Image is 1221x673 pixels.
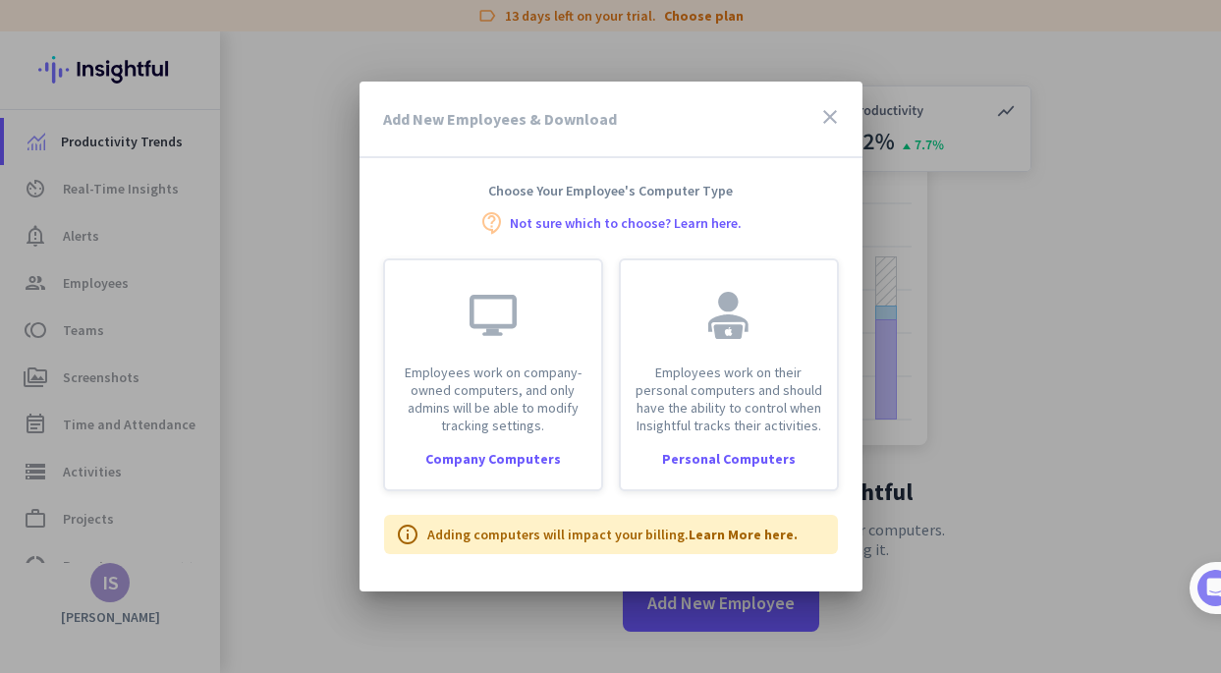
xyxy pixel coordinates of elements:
[689,526,798,543] a: Learn More here.
[818,105,842,129] i: close
[427,525,798,544] p: Adding computers will impact your billing.
[396,523,419,546] i: info
[383,111,617,127] h3: Add New Employees & Download
[360,182,862,199] h4: Choose Your Employee's Computer Type
[480,211,504,235] i: contact_support
[397,364,589,434] p: Employees work on company-owned computers, and only admins will be able to modify tracking settings.
[633,364,825,434] p: Employees work on their personal computers and should have the ability to control when Insightful...
[385,452,601,466] div: Company Computers
[510,216,742,230] a: Not sure which to choose? Learn here.
[621,452,837,466] div: Personal Computers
